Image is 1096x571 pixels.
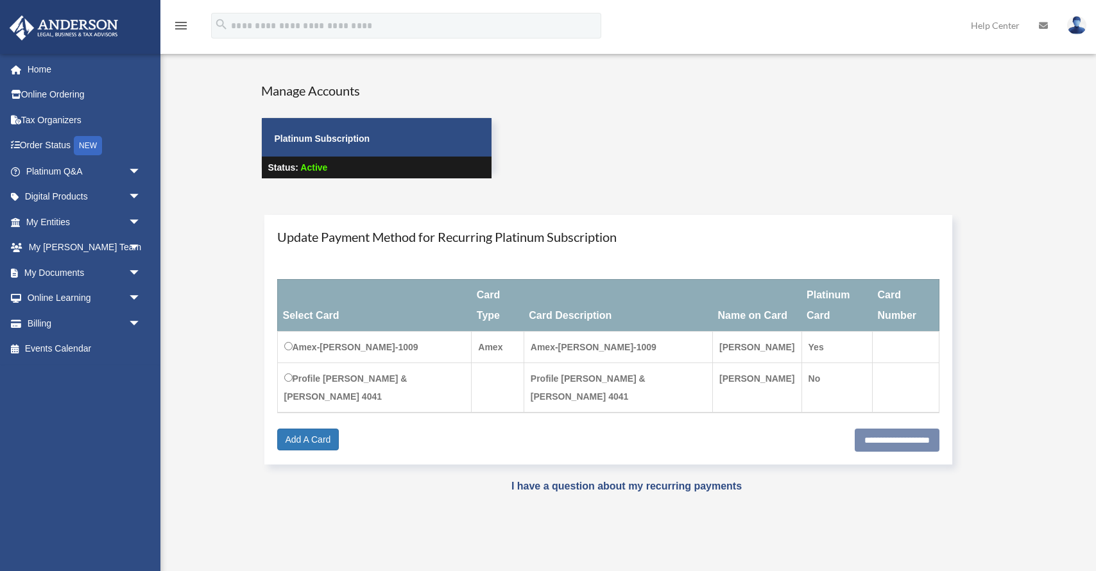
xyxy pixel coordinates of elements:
[524,362,712,413] td: Profile [PERSON_NAME] & [PERSON_NAME] 4041
[277,331,472,362] td: Amex-[PERSON_NAME]-1009
[9,209,160,235] a: My Entitiesarrow_drop_down
[9,260,160,285] a: My Documentsarrow_drop_down
[214,17,228,31] i: search
[74,136,102,155] div: NEW
[472,331,524,362] td: Amex
[275,133,370,144] strong: Platinum Subscription
[173,18,189,33] i: menu
[801,362,873,413] td: No
[9,107,160,133] a: Tax Organizers
[524,279,712,331] th: Card Description
[511,481,742,491] a: I have a question about my recurring payments
[277,279,472,331] th: Select Card
[9,56,160,82] a: Home
[277,362,472,413] td: Profile [PERSON_NAME] & [PERSON_NAME] 4041
[128,184,154,210] span: arrow_drop_down
[713,362,801,413] td: [PERSON_NAME]
[277,429,339,450] a: Add A Card
[9,133,160,159] a: Order StatusNEW
[801,279,873,331] th: Platinum Card
[6,15,122,40] img: Anderson Advisors Platinum Portal
[128,235,154,261] span: arrow_drop_down
[713,331,801,362] td: [PERSON_NAME]
[261,81,492,99] h4: Manage Accounts
[128,209,154,235] span: arrow_drop_down
[300,162,327,173] span: Active
[268,162,298,173] strong: Status:
[873,279,939,331] th: Card Number
[801,331,873,362] td: Yes
[128,311,154,337] span: arrow_drop_down
[9,311,160,336] a: Billingarrow_drop_down
[9,336,160,362] a: Events Calendar
[9,158,160,184] a: Platinum Q&Aarrow_drop_down
[9,285,160,311] a: Online Learningarrow_drop_down
[173,22,189,33] a: menu
[9,235,160,260] a: My [PERSON_NAME] Teamarrow_drop_down
[277,228,940,246] h4: Update Payment Method for Recurring Platinum Subscription
[128,285,154,312] span: arrow_drop_down
[128,260,154,286] span: arrow_drop_down
[9,184,160,210] a: Digital Productsarrow_drop_down
[524,331,712,362] td: Amex-[PERSON_NAME]-1009
[9,82,160,108] a: Online Ordering
[128,158,154,185] span: arrow_drop_down
[713,279,801,331] th: Name on Card
[1067,16,1086,35] img: User Pic
[472,279,524,331] th: Card Type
